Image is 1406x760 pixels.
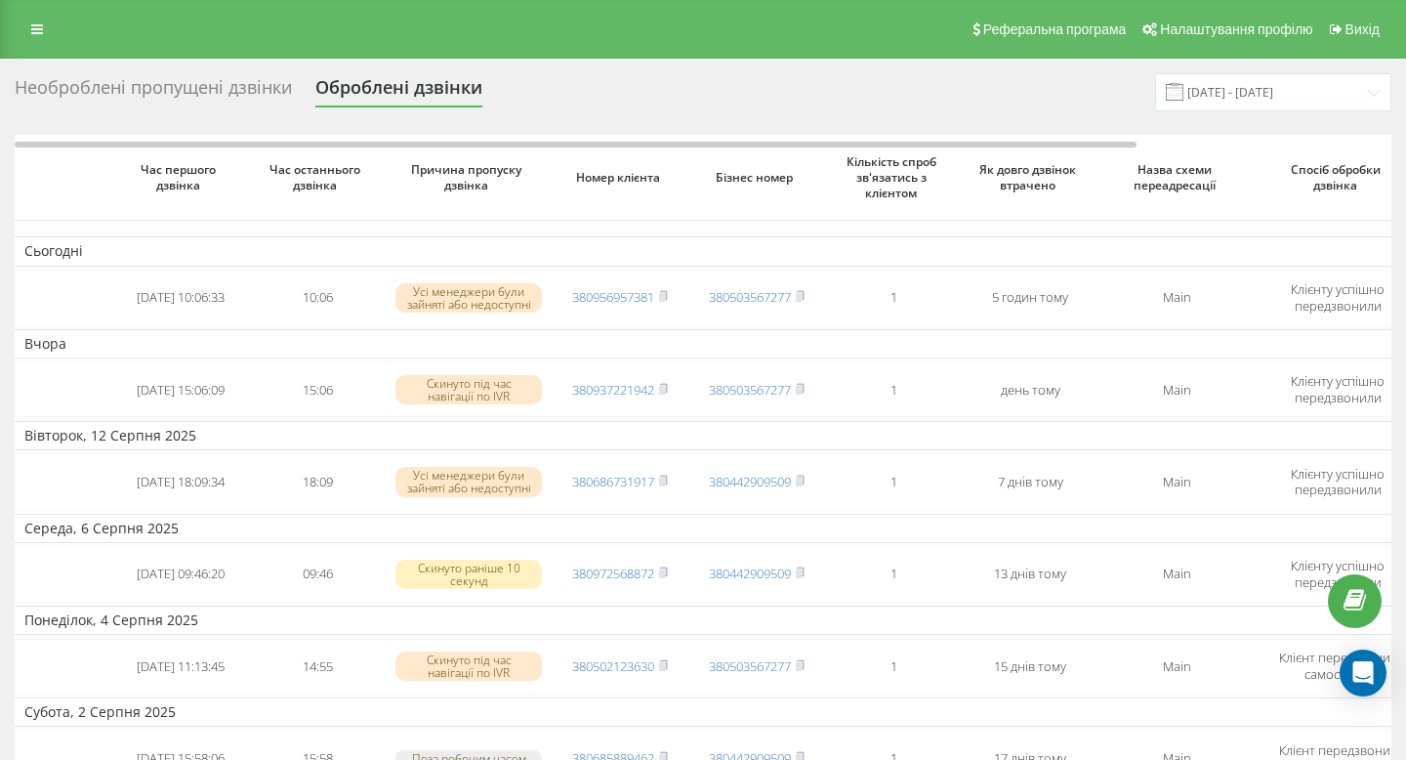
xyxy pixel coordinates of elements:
[112,547,249,602] td: [DATE] 09:46:20
[395,375,542,404] div: Скинуто під час навігації по IVR
[962,454,1098,509] td: 7 днів тому
[1098,362,1255,417] td: Main
[977,162,1083,192] span: Як довго дзвінок втрачено
[1098,547,1255,602] td: Main
[1098,271,1255,325] td: Main
[825,362,962,417] td: 1
[567,170,673,186] span: Номер клієнта
[112,454,249,509] td: [DATE] 18:09:34
[825,547,962,602] td: 1
[1098,639,1255,694] td: Main
[825,639,962,694] td: 1
[825,271,962,325] td: 1
[962,639,1098,694] td: 15 днів тому
[709,381,791,399] a: 380503567277
[1160,21,1312,37] span: Налаштування профілю
[962,547,1098,602] td: 13 днів тому
[249,454,386,509] td: 18:09
[962,271,1098,325] td: 5 годин тому
[249,271,386,325] td: 10:06
[403,162,535,192] span: Причина пропуску дзвінка
[395,283,542,313] div: Усі менеджери були зайняті або недоступні
[704,170,809,186] span: Бізнес номер
[395,652,542,681] div: Скинуто під час навігації по IVR
[395,560,542,589] div: Скинуто раніше 10 секунд
[128,162,233,192] span: Час першого дзвінка
[112,639,249,694] td: [DATE] 11:13:45
[265,162,370,192] span: Час останнього дзвінка
[112,362,249,417] td: [DATE] 15:06:09
[709,657,791,675] a: 380503567277
[572,657,654,675] a: 380502123630
[825,454,962,509] td: 1
[1115,162,1238,192] span: Назва схеми переадресації
[572,381,654,399] a: 380937221942
[15,77,292,107] div: Необроблені пропущені дзвінки
[249,639,386,694] td: 14:55
[1340,650,1386,697] div: Open Intercom Messenger
[841,154,946,200] span: Кількість спроб зв'язатись з клієнтом
[249,362,386,417] td: 15:06
[112,271,249,325] td: [DATE] 10:06:33
[709,473,791,490] a: 380442909509
[572,473,654,490] a: 380686731917
[249,547,386,602] td: 09:46
[572,565,654,582] a: 380972568872
[1345,21,1380,37] span: Вихід
[709,565,791,582] a: 380442909509
[1098,454,1255,509] td: Main
[315,77,482,107] div: Оброблені дзвінки
[709,288,791,306] a: 380503567277
[395,467,542,496] div: Усі менеджери були зайняті або недоступні
[962,362,1098,417] td: день тому
[983,21,1127,37] span: Реферальна програма
[1272,162,1404,192] span: Спосіб обробки дзвінка
[572,288,654,306] a: 380956957381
